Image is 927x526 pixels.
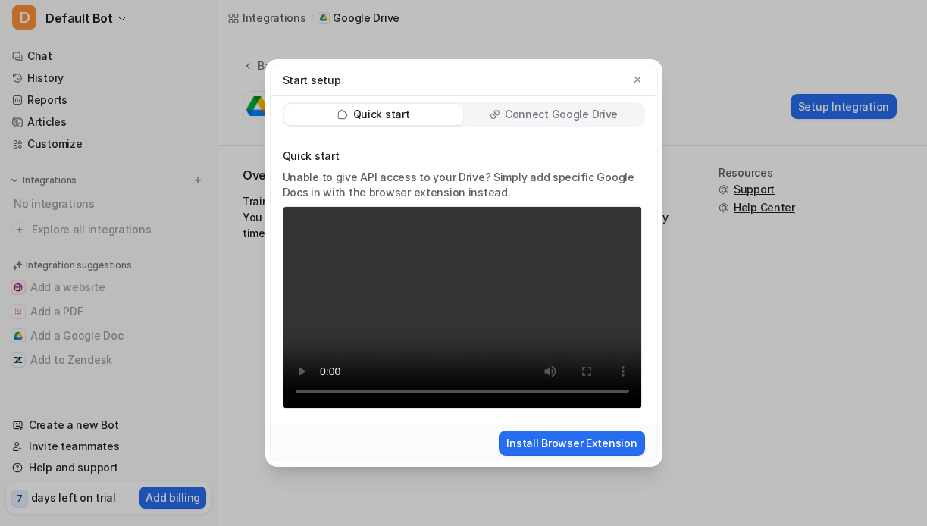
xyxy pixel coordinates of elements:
video: Your browser does not support the video tag. [283,206,642,409]
button: Install Browser Extension [499,431,644,456]
p: Unable to give API access to your Drive? Simply add specific Google Docs in with the browser exte... [283,170,642,200]
p: Quick start [353,107,410,122]
p: Start setup [283,72,341,88]
p: Connect Google Drive [505,107,618,122]
p: Quick start [283,149,642,164]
